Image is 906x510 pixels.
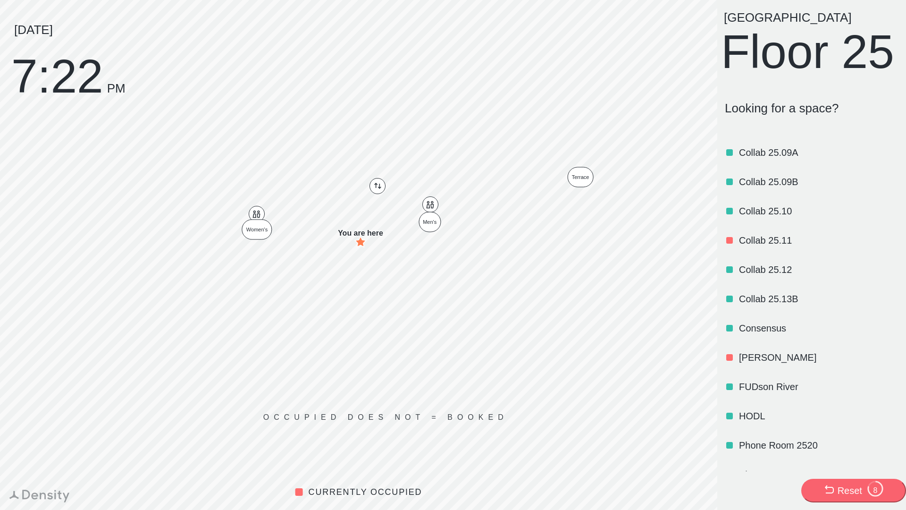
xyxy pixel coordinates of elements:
[867,486,884,495] div: 8
[739,263,897,276] p: Collab 25.12
[739,468,897,481] p: Phone Room 2545
[838,484,862,497] div: Reset
[739,146,897,159] p: Collab 25.09A
[739,351,897,364] p: [PERSON_NAME]
[739,204,897,218] p: Collab 25.10
[739,322,897,335] p: Consensus
[739,292,897,306] p: Collab 25.13B
[739,439,897,452] p: Phone Room 2520
[739,409,897,423] p: HODL
[801,479,906,502] button: Reset8
[739,380,897,393] p: FUDson River
[725,101,898,116] p: Looking for a space?
[739,175,897,188] p: Collab 25.09B
[739,234,897,247] p: Collab 25.11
